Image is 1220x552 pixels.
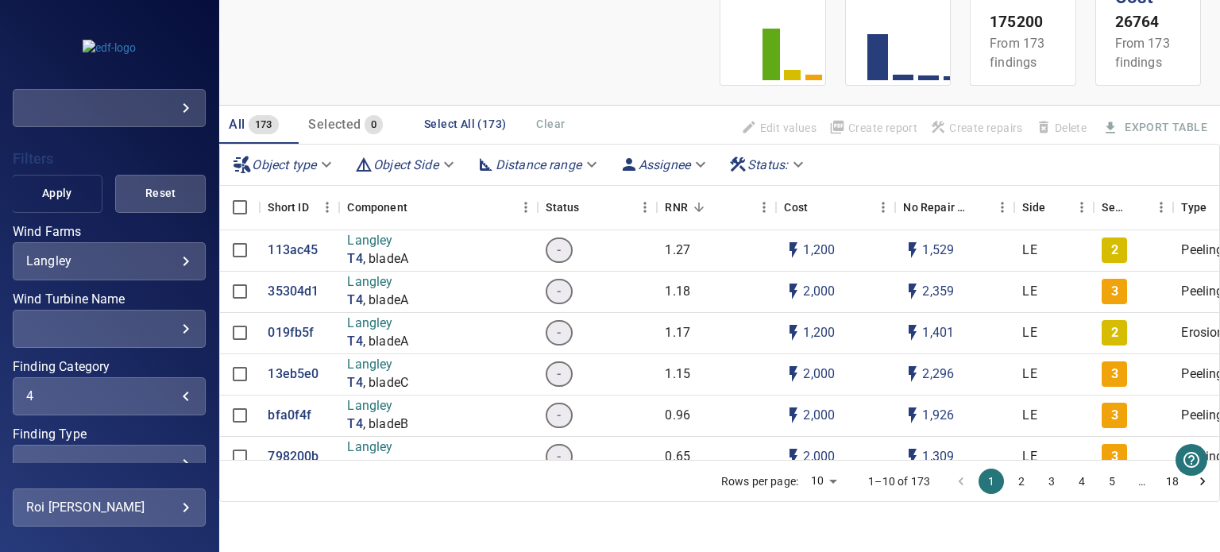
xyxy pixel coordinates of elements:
[1181,185,1206,230] div: Type
[514,195,538,219] button: Menu
[922,365,954,384] p: 2,296
[13,361,206,373] label: Finding Category
[268,407,311,425] a: bfa0f4f
[26,253,192,268] div: Langley
[115,175,206,213] button: Reset
[547,324,570,342] span: -
[1022,324,1037,342] p: LE
[347,185,407,230] div: Component
[347,273,408,291] p: Langley
[13,377,206,415] div: Finding Category
[547,365,570,384] span: -
[1149,195,1173,219] button: Menu
[903,447,922,466] svg: Auto impact
[722,151,813,179] div: Status:
[1111,365,1118,384] p: 3
[347,291,362,310] a: T4
[83,40,136,56] img: edf-logo
[721,473,798,489] p: Rows per page:
[665,283,690,301] p: 1.18
[903,365,922,384] svg: Auto impact
[808,196,830,218] button: Sort
[979,469,1004,494] button: page 1
[784,406,803,425] svg: Auto cost
[418,110,512,139] button: Select All (173)
[1160,469,1185,494] button: Go to page 18
[776,185,895,230] div: Cost
[665,448,690,466] p: 0.65
[347,315,408,333] p: Langley
[547,283,570,301] span: -
[1190,469,1215,494] button: Go to next page
[784,447,803,466] svg: Auto cost
[803,241,835,260] p: 1,200
[1129,473,1155,489] div: …
[871,195,895,219] button: Menu
[803,448,835,466] p: 2,000
[315,195,339,219] button: Menu
[26,388,192,403] div: 4
[1111,241,1118,260] p: 2
[268,324,314,342] p: 019fb5f
[547,448,570,466] span: -
[946,469,1218,494] nav: pagination navigation
[803,283,835,301] p: 2,000
[579,196,601,218] button: Sort
[1022,448,1037,466] p: LE
[347,374,362,392] a: T4
[348,151,464,179] div: Object Side
[922,448,954,466] p: 1,309
[13,242,206,280] div: Wind Farms
[1022,283,1037,301] p: LE
[13,293,206,306] label: Wind Turbine Name
[924,114,1029,141] span: Apply the latest inspection filter to create repairs
[13,89,206,127] div: edf
[922,241,954,260] p: 1,529
[665,185,687,230] div: Repair Now Ratio: The ratio of the additional incurred cost of repair in 1 year and the cost of r...
[268,365,319,384] p: 13eb5e0
[1070,195,1094,219] button: Menu
[903,241,922,260] svg: Auto impact
[347,415,362,434] a: T4
[784,323,803,342] svg: Auto cost
[260,185,339,230] div: Short ID
[229,117,245,132] span: All
[347,397,408,415] p: Langley
[1115,11,1181,34] p: 26764
[1009,469,1034,494] button: Go to page 2
[895,185,1014,230] div: No Repair Cost
[13,310,206,348] div: Wind Turbine Name
[735,114,823,141] span: Findings that are included in repair orders will not be updated
[990,195,1014,219] button: Menu
[363,333,408,351] p: , bladeA
[1094,185,1173,230] div: Severity
[470,151,607,179] div: Distance range
[990,11,1056,34] p: 175200
[922,407,954,425] p: 1,926
[1014,185,1094,230] div: Side
[347,356,408,374] p: Langley
[1029,114,1093,141] span: Findings that are included in repair orders can not be deleted
[922,324,954,342] p: 1,401
[347,232,408,250] p: Langley
[32,183,83,203] span: Apply
[226,151,342,179] div: Object type
[903,185,968,230] div: Projected additional costs incurred by waiting 1 year to repair. This is a function of possible i...
[805,469,843,492] div: 10
[665,407,690,425] p: 0.96
[268,448,319,466] p: 798200b
[1111,324,1118,342] p: 2
[633,195,657,219] button: Menu
[363,415,408,434] p: , bladeB
[363,457,408,475] p: , bladeC
[13,428,206,441] label: Finding Type
[373,157,438,172] em: Object Side
[803,365,835,384] p: 2,000
[308,117,361,132] span: Selected
[347,250,362,268] p: T4
[784,185,808,230] div: The base labour and equipment costs to repair the finding. Does not include the loss of productio...
[135,183,186,203] span: Reset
